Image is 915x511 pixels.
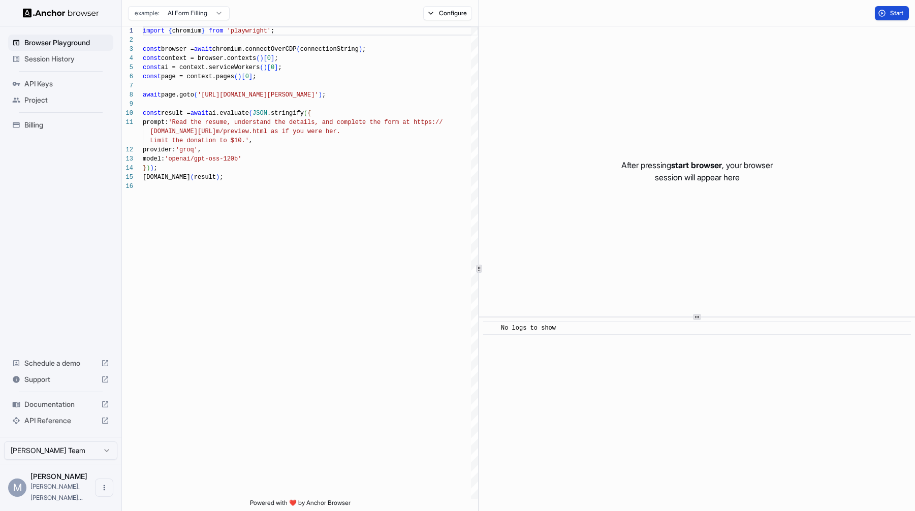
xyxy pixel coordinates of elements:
[8,478,26,497] div: M
[267,64,271,71] span: [
[322,91,326,99] span: ;
[146,165,150,172] span: )
[271,27,274,35] span: ;
[24,38,109,48] span: Browser Playground
[249,110,253,117] span: (
[359,46,362,53] span: )
[194,174,216,181] span: result
[161,73,234,80] span: page = context.pages
[143,73,161,80] span: const
[122,90,133,100] div: 8
[122,45,133,54] div: 3
[143,146,176,153] span: provider:
[216,128,340,135] span: m/preview.html as if you were her.
[191,174,194,181] span: (
[264,64,267,71] span: )
[8,117,113,133] div: Billing
[307,110,311,117] span: {
[250,499,351,511] span: Powered with ❤️ by Anchor Browser
[8,371,113,388] div: Support
[168,27,172,35] span: {
[300,46,359,53] span: connectionString
[256,55,260,62] span: (
[143,165,146,172] span: }
[227,27,271,35] span: 'playwright'
[161,55,256,62] span: context = browser.contexts
[271,55,274,62] span: ]
[122,72,133,81] div: 6
[122,26,133,36] div: 1
[249,73,253,80] span: ]
[161,110,191,117] span: result =
[198,91,319,99] span: '[URL][DOMAIN_NAME][PERSON_NAME]'
[351,119,443,126] span: lete the form at https://
[122,164,133,173] div: 14
[24,54,109,64] span: Session History
[260,55,263,62] span: )
[238,73,241,80] span: )
[253,73,256,80] span: ;
[890,9,904,17] span: Start
[209,110,249,117] span: ai.evaluate
[143,174,191,181] span: [DOMAIN_NAME]
[194,46,212,53] span: await
[671,160,722,170] span: start browser
[24,120,109,130] span: Billing
[122,145,133,154] div: 12
[122,118,133,127] div: 11
[423,6,472,20] button: Configure
[212,46,297,53] span: chromium.connectOverCDP
[24,374,97,385] span: Support
[122,173,133,182] div: 15
[176,146,198,153] span: 'groq'
[216,174,219,181] span: )
[168,119,351,126] span: 'Read the resume, understand the details, and comp
[219,174,223,181] span: ;
[24,358,97,368] span: Schedule a demo
[122,154,133,164] div: 13
[194,91,198,99] span: (
[488,323,493,333] span: ​
[143,91,161,99] span: await
[319,91,322,99] span: )
[191,110,209,117] span: await
[267,110,304,117] span: .stringify
[8,76,113,92] div: API Keys
[198,146,201,153] span: ,
[304,110,307,117] span: (
[150,128,216,135] span: [DOMAIN_NAME][URL]
[122,36,133,45] div: 2
[8,92,113,108] div: Project
[241,73,245,80] span: [
[8,412,113,429] div: API Reference
[8,396,113,412] div: Documentation
[150,165,153,172] span: )
[30,472,87,481] span: Matthew Wilson
[274,64,278,71] span: ]
[23,8,99,18] img: Anchor Logo
[161,64,260,71] span: ai = context.serviceWorkers
[245,73,249,80] span: 0
[234,73,238,80] span: (
[122,63,133,72] div: 5
[8,35,113,51] div: Browser Playground
[161,46,194,53] span: browser =
[30,483,83,501] span: matthew.wilson@spond.com
[278,64,281,71] span: ;
[875,6,909,20] button: Start
[122,81,133,90] div: 7
[122,100,133,109] div: 9
[135,9,160,17] span: example:
[296,46,300,53] span: (
[271,64,274,71] span: 0
[165,155,241,163] span: 'openai/gpt-oss-120b'
[143,27,165,35] span: import
[264,55,267,62] span: [
[209,27,224,35] span: from
[143,110,161,117] span: const
[24,95,109,105] span: Project
[274,55,278,62] span: ;
[201,27,205,35] span: }
[161,91,194,99] span: page.goto
[24,399,97,409] span: Documentation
